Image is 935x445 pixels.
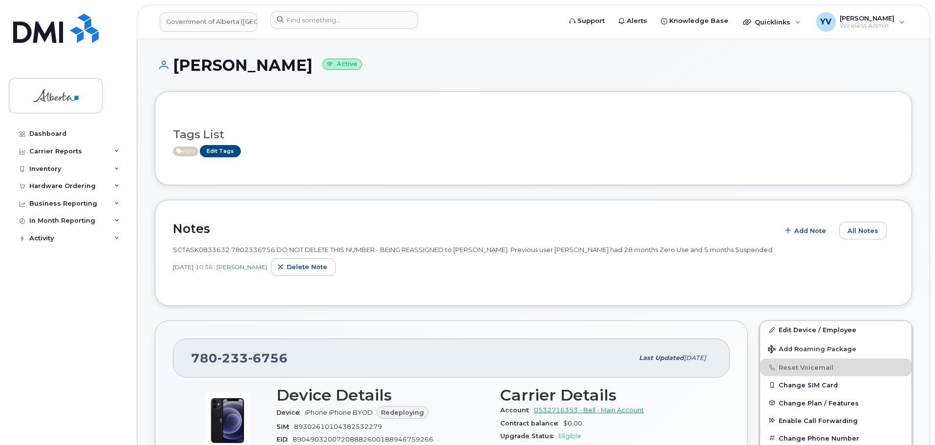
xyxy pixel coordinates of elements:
[500,432,558,440] span: Upgrade Status
[760,339,912,359] button: Add Roaming Package
[294,423,382,430] span: 89302610104382532279
[779,417,858,424] span: Enable Call Forwarding
[760,376,912,394] button: Change SIM Card
[287,262,327,272] span: Delete note
[779,399,859,406] span: Change Plan / Features
[276,386,489,404] h3: Device Details
[173,221,774,236] h2: Notes
[794,226,826,235] span: Add Note
[217,351,248,365] span: 233
[276,409,305,416] span: Device
[500,406,534,414] span: Account
[276,436,293,443] span: EID
[200,145,241,157] a: Edit Tags
[779,222,834,239] button: Add Note
[563,420,582,427] span: $0.00
[500,420,563,427] span: Contract balance
[760,359,912,376] button: Reset Voicemail
[322,59,362,70] small: Active
[276,423,294,430] span: SIM
[173,263,193,271] span: [DATE]
[191,351,288,365] span: 780
[839,222,887,239] button: All Notes
[639,354,684,361] span: Last updated
[293,436,433,443] span: 89049032007208882600188946759266
[500,386,712,404] h3: Carrier Details
[248,351,288,365] span: 6756
[173,128,894,141] h3: Tags List
[848,226,878,235] span: All Notes
[684,354,706,361] span: [DATE]
[760,412,912,429] button: Enable Call Forwarding
[534,406,644,414] a: 0532716353 - Bell - Main Account
[760,394,912,412] button: Change Plan / Features
[271,258,336,276] button: Delete note
[381,408,424,417] span: Redeploying
[155,57,912,74] h1: [PERSON_NAME]
[768,345,856,355] span: Add Roaming Package
[173,246,772,254] span: SCTASK0833632 7802336756 DO NOT DELETE THIS NUMBER - BEING REASSIGNED to [PERSON_NAME]. Previous ...
[195,263,212,271] span: 10:56
[305,409,373,416] span: iPhone iPhone BYOD
[558,432,581,440] span: Eligible
[216,263,267,271] a: [PERSON_NAME]
[173,147,198,156] span: Active
[760,321,912,339] a: Edit Device / Employee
